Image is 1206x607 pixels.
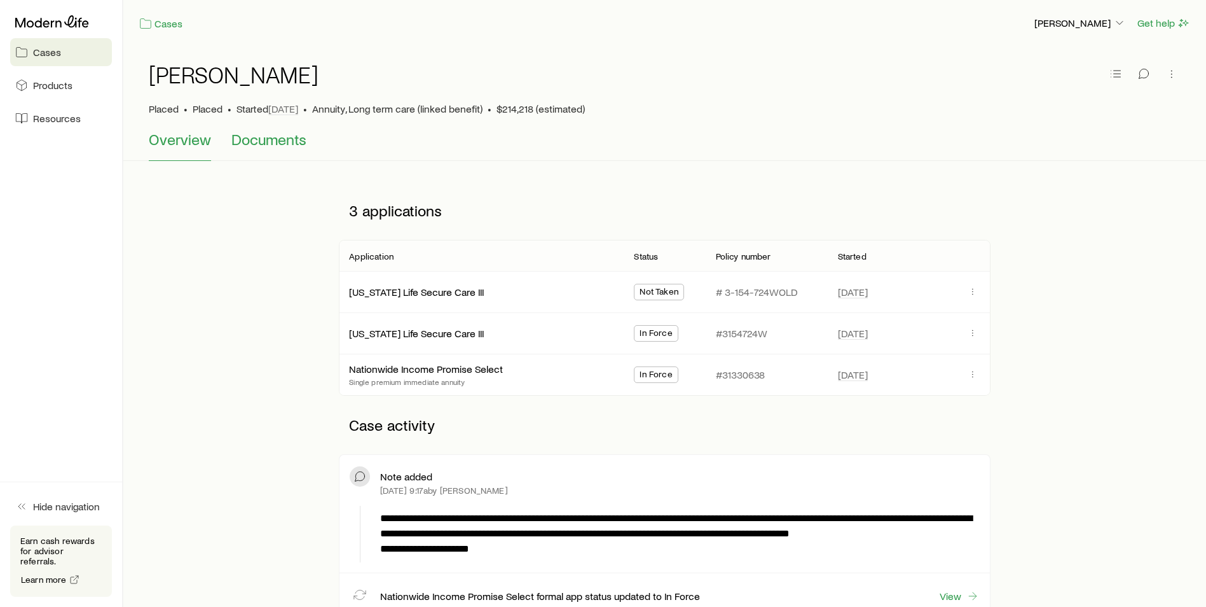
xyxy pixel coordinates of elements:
span: Hide navigation [33,500,100,513]
p: #31330638 [716,368,765,381]
span: • [488,102,491,115]
span: Annuity, Long term care (linked benefit) [312,102,483,115]
span: • [228,102,231,115]
a: Products [10,71,112,99]
span: Resources [33,112,81,125]
span: In Force [640,369,672,382]
span: [DATE] [838,286,868,298]
span: • [184,102,188,115]
span: Products [33,79,72,92]
span: Not Taken [640,286,678,300]
p: Started [236,102,298,115]
p: #3154724W [716,327,767,340]
span: • [303,102,307,115]
button: Get help [1137,16,1191,31]
div: [US_STATE] Life Secure Care III [349,327,484,340]
span: [DATE] [268,102,298,115]
div: Earn cash rewards for advisor referrals.Learn more [10,526,112,597]
span: [DATE] [838,327,868,340]
span: Documents [231,130,306,148]
button: [PERSON_NAME] [1034,16,1127,31]
a: [US_STATE] Life Secure Care III [349,286,484,298]
p: Note added [380,470,432,483]
span: $214,218 (estimated) [497,102,585,115]
span: Overview [149,130,211,148]
p: [PERSON_NAME] [1034,17,1126,29]
a: Cases [139,17,183,31]
a: Nationwide Income Promise Select [349,363,503,375]
a: Resources [10,104,112,132]
p: # 3-154-724WOLD [716,286,798,298]
div: [US_STATE] Life Secure Care III [349,286,484,299]
h1: [PERSON_NAME] [149,62,319,87]
span: In Force [640,328,672,341]
button: Hide navigation [10,492,112,520]
span: Cases [33,46,61,59]
span: Placed [193,102,223,115]
a: [US_STATE] Life Secure Care III [349,327,484,339]
p: Single premium immediate annuity [349,377,503,387]
p: Status [634,251,658,262]
p: Earn cash rewards for advisor referrals. [20,536,102,566]
a: View [939,589,980,603]
p: 3 applications [339,192,990,230]
span: [DATE] [838,368,868,381]
p: Nationwide Income Promise Select formal app status updated to In Force [380,590,700,603]
div: Nationwide Income Promise Select [349,363,503,376]
div: Case details tabs [149,130,1181,161]
p: Started [838,251,867,262]
span: Learn more [21,575,67,584]
a: Cases [10,38,112,66]
p: Case activity [339,406,990,444]
p: Application [349,251,394,262]
p: Placed [149,102,179,115]
p: [DATE] 9:17a by [PERSON_NAME] [380,485,507,496]
p: Policy number [716,251,771,262]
